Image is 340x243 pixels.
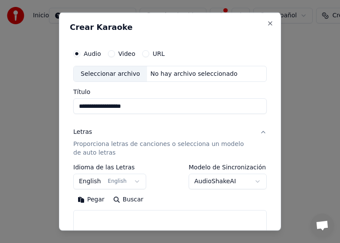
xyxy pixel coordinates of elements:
[109,193,148,207] button: Buscar
[118,50,135,56] label: Video
[153,50,165,56] label: URL
[84,50,101,56] label: Audio
[73,164,146,170] label: Idioma de las Letras
[73,193,109,207] button: Pegar
[70,23,270,31] h2: Crear Karaoke
[189,164,267,170] label: Modelo de Sincronización
[74,66,147,81] div: Seleccionar archivo
[73,121,267,164] button: LetrasProporciona letras de canciones o selecciona un modelo de auto letras
[73,128,92,136] div: Letras
[73,89,267,95] label: Título
[73,140,253,157] p: Proporciona letras de canciones o selecciona un modelo de auto letras
[147,69,241,78] div: No hay archivo seleccionado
